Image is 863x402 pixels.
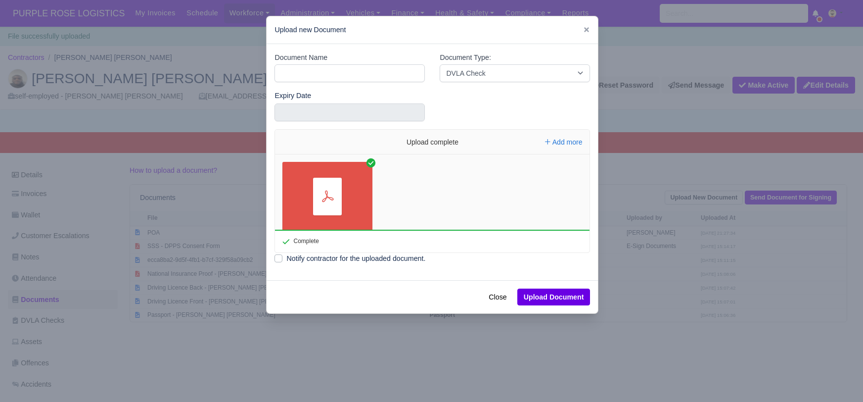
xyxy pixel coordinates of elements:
[282,162,372,231] a: 233IS9XT_licence_summary_2025-08-29.pdf
[552,138,583,146] span: Add more
[541,135,587,149] button: Add more files
[517,289,590,305] button: Upload Document
[814,354,863,402] iframe: Chat Widget
[274,52,327,63] label: Document Name
[274,129,590,253] div: File Uploader
[358,130,506,154] div: Upload complete
[282,238,318,244] div: Complete
[440,52,491,63] label: Document Type:
[267,16,598,44] div: Upload new Document
[286,253,425,264] label: Notify contractor for the uploaded document.
[275,230,320,252] div: Complete
[482,289,513,305] button: Close
[274,90,311,101] label: Expiry Date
